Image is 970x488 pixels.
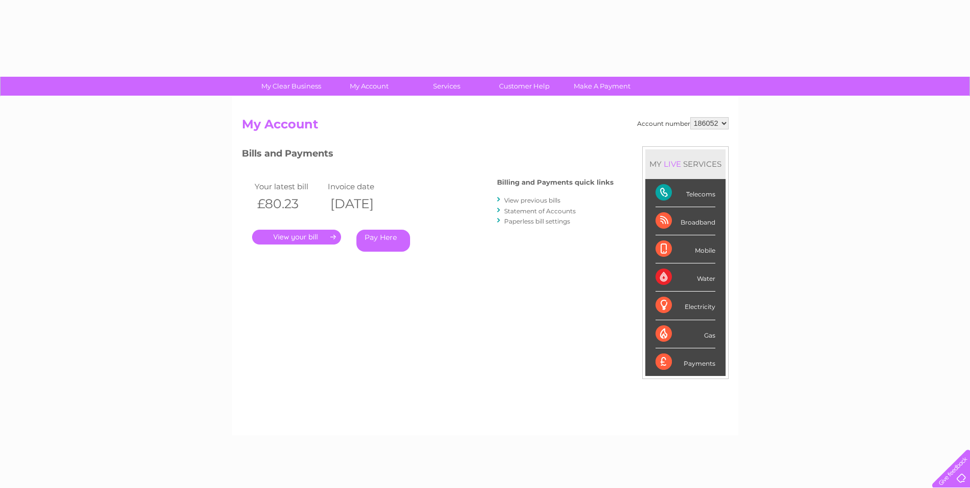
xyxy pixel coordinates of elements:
div: Electricity [656,292,715,320]
a: Services [404,77,489,96]
div: Gas [656,320,715,348]
a: Statement of Accounts [504,207,576,215]
div: Payments [656,348,715,376]
div: LIVE [662,159,683,169]
div: Broadband [656,207,715,235]
a: My Clear Business [249,77,333,96]
a: Pay Here [356,230,410,252]
th: £80.23 [252,193,326,214]
div: MY SERVICES [645,149,726,179]
a: My Account [327,77,411,96]
th: [DATE] [325,193,399,214]
a: View previous bills [504,196,560,204]
h2: My Account [242,117,729,137]
td: Your latest bill [252,180,326,193]
a: Make A Payment [560,77,644,96]
h3: Bills and Payments [242,146,614,164]
a: Paperless bill settings [504,217,570,225]
div: Water [656,263,715,292]
div: Account number [637,117,729,129]
a: Customer Help [482,77,567,96]
td: Invoice date [325,180,399,193]
h4: Billing and Payments quick links [497,179,614,186]
a: . [252,230,341,245]
div: Telecoms [656,179,715,207]
div: Mobile [656,235,715,263]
